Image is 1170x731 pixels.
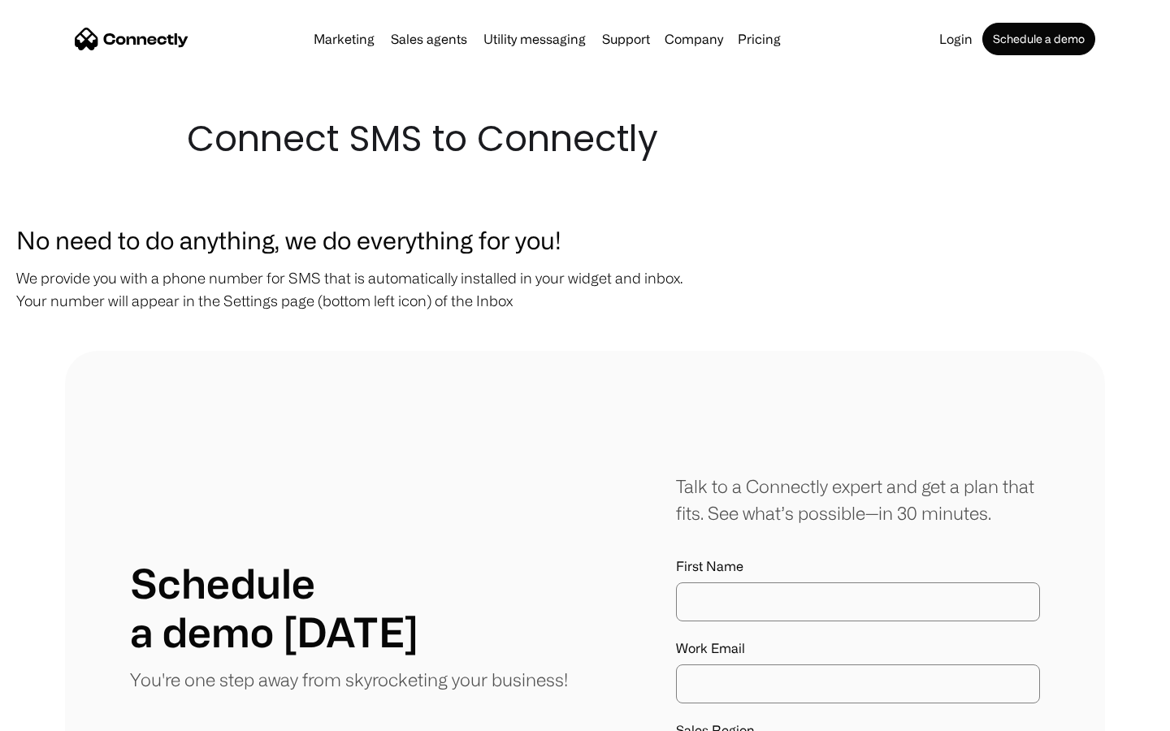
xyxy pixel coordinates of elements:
a: Pricing [731,32,787,45]
a: Utility messaging [477,32,592,45]
a: home [75,27,188,51]
a: Sales agents [384,32,474,45]
p: ‍ [16,320,1154,343]
label: Work Email [676,641,1040,656]
label: First Name [676,559,1040,574]
div: Company [665,28,723,50]
h3: No need to do anything, we do everything for you! [16,221,1154,258]
p: We provide you with a phone number for SMS that is automatically installed in your widget and inb... [16,266,1154,312]
h1: Connect SMS to Connectly [187,114,983,164]
a: Schedule a demo [982,23,1095,55]
ul: Language list [32,703,97,725]
aside: Language selected: English [16,703,97,725]
p: You're one step away from skyrocketing your business! [130,666,568,693]
a: Marketing [307,32,381,45]
a: Support [596,32,656,45]
a: Login [933,32,979,45]
div: Company [660,28,728,50]
h1: Schedule a demo [DATE] [130,559,418,656]
div: Talk to a Connectly expert and get a plan that fits. See what’s possible—in 30 minutes. [676,473,1040,526]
